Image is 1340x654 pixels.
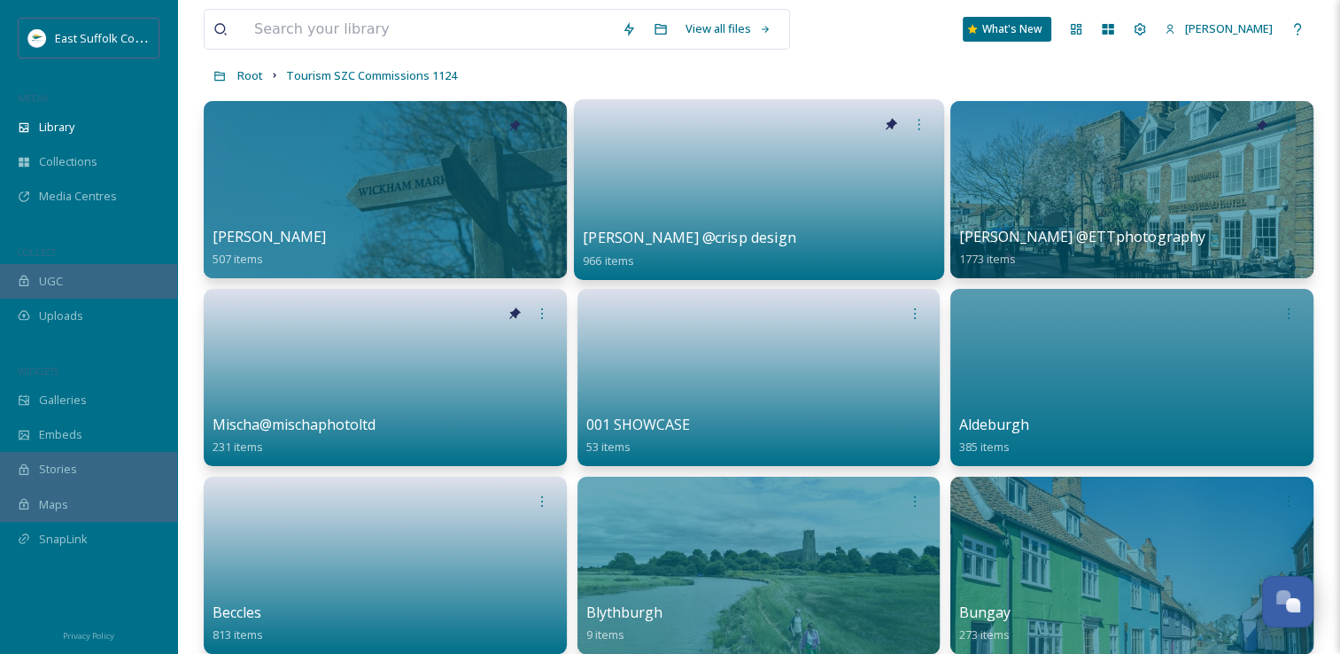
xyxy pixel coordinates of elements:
[959,439,1010,455] span: 385 items
[959,227,1204,246] span: [PERSON_NAME] @ETTphotography
[39,496,68,513] span: Maps
[39,153,97,170] span: Collections
[39,426,82,443] span: Embeds
[586,415,690,434] span: 001 SHOWCASE
[213,439,263,455] span: 231 items
[213,251,263,267] span: 507 items
[583,228,796,247] span: [PERSON_NAME] @crisp design
[213,417,376,455] a: Mischa@mischaphotoltd231 items
[1185,20,1273,36] span: [PERSON_NAME]
[959,251,1016,267] span: 1773 items
[63,624,114,645] a: Privacy Policy
[213,604,263,642] a: Beccles813 items
[959,417,1029,455] a: Aldeburgh385 items
[586,627,624,642] span: 9 items
[959,603,1011,622] span: Bungay
[39,392,87,409] span: Galleries
[18,364,58,378] span: WIDGETS
[237,67,263,83] span: Root
[213,627,263,642] span: 813 items
[237,65,263,86] a: Root
[959,229,1204,267] a: [PERSON_NAME] @ETTphotography1773 items
[39,531,88,548] span: SnapLink
[959,627,1010,642] span: 273 items
[959,604,1011,642] a: Bungay273 items
[213,415,376,434] span: Mischa@mischaphotoltd
[677,12,780,46] a: View all files
[286,65,457,86] a: Tourism SZC Commissions 1124
[39,273,63,290] span: UGC
[63,630,114,642] span: Privacy Policy
[39,308,83,324] span: Uploads
[39,119,74,136] span: Library
[586,603,662,622] span: Blythburgh
[213,229,326,267] a: [PERSON_NAME]507 items
[586,417,690,455] a: 001 SHOWCASE53 items
[963,17,1051,42] a: What's New
[959,415,1029,434] span: Aldeburgh
[18,91,49,105] span: MEDIA
[28,29,46,47] img: ESC%20Logo.png
[286,67,457,83] span: Tourism SZC Commissions 1124
[213,603,261,622] span: Beccles
[39,461,77,478] span: Stories
[1262,576,1313,627] button: Open Chat
[39,188,117,205] span: Media Centres
[1156,12,1282,46] a: [PERSON_NAME]
[586,604,662,642] a: Blythburgh9 items
[18,245,56,259] span: COLLECT
[245,10,613,49] input: Search your library
[583,230,796,269] a: [PERSON_NAME] @crisp design966 items
[213,227,326,246] span: [PERSON_NAME]
[583,252,634,268] span: 966 items
[586,439,631,455] span: 53 items
[55,29,159,46] span: East Suffolk Council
